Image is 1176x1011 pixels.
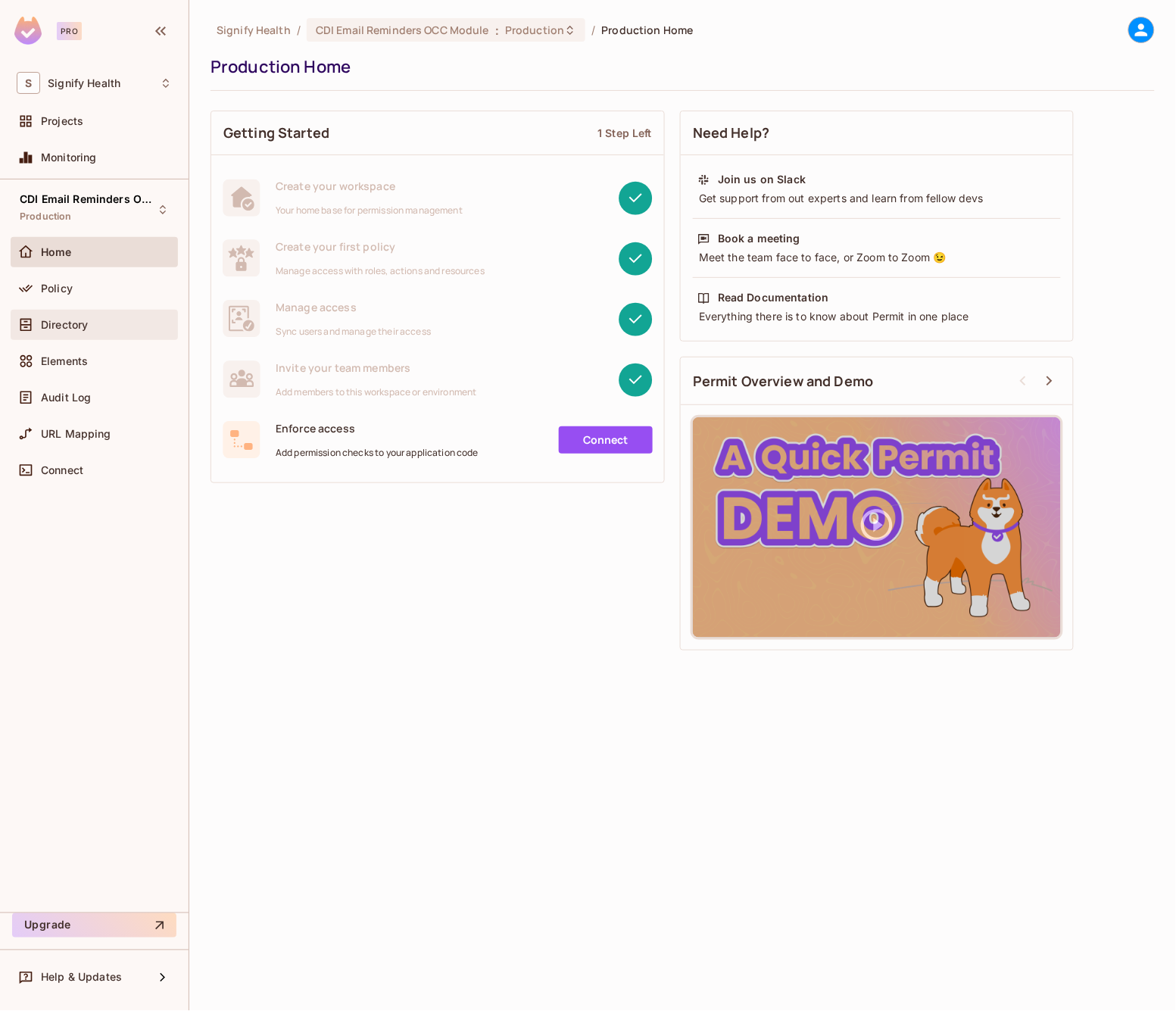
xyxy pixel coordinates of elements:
span: Invite your team members [276,360,477,375]
span: Monitoring [41,151,97,164]
span: Your home base for permission management [276,204,463,217]
div: Production Home [211,55,1147,78]
span: Enforce access [276,421,479,435]
span: S [17,72,40,94]
span: Help & Updates [41,972,122,984]
span: Directory [41,319,88,331]
span: CDI Email Reminders OCC Module [316,23,489,37]
li: / [297,23,301,37]
img: SReyMgAAAABJRU5ErkJggg== [14,17,42,45]
div: Meet the team face to face, or Zoom to Zoom 😉 [697,250,1056,265]
div: Everything there is to know about Permit in one place [697,309,1056,324]
li: / [591,23,595,37]
span: Permit Overview and Demo [693,372,874,391]
div: Join us on Slack [718,172,806,187]
span: the active workspace [217,23,291,37]
span: Add members to this workspace or environment [276,386,477,398]
span: Manage access [276,300,431,314]
div: Get support from out experts and learn from fellow devs [697,191,1056,206]
span: Production Home [602,23,694,37]
span: Create your workspace [276,179,463,193]
span: : [494,24,500,36]
span: Projects [41,115,83,127]
button: Upgrade [12,913,176,938]
div: Pro [57,22,82,40]
span: Policy [41,282,73,295]
span: Audit Log [41,392,91,404]
span: Home [41,246,72,258]
span: URL Mapping [41,428,111,440]
span: Production [505,23,564,37]
span: Production [20,211,72,223]
a: Connect [559,426,653,454]
span: Elements [41,355,88,367]
span: Need Help? [693,123,770,142]
div: 1 Step Left [597,126,652,140]
span: Connect [41,464,83,476]
span: Create your first policy [276,239,485,254]
span: Add permission checks to your application code [276,447,479,459]
div: Read Documentation [718,290,829,305]
span: CDI Email Reminders OCC Module [20,193,156,205]
span: Sync users and manage their access [276,326,431,338]
span: Getting Started [223,123,329,142]
span: Manage access with roles, actions and resources [276,265,485,277]
div: Book a meeting [718,231,800,246]
span: Workspace: Signify Health [48,77,120,89]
